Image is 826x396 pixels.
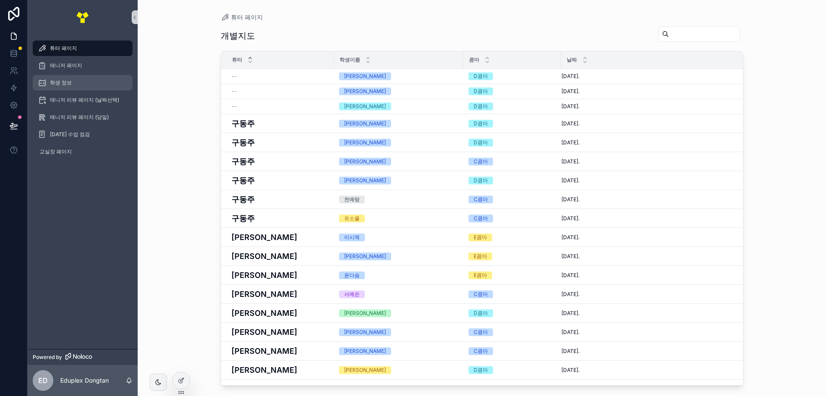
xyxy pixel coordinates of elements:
[339,87,458,95] a: [PERSON_NAME]
[344,253,386,260] div: [PERSON_NAME]
[468,385,556,393] a: D콤마
[474,253,487,260] div: E콤마
[344,158,386,165] div: [PERSON_NAME]
[561,234,579,241] span: [DATE].
[474,271,487,279] div: E콤마
[567,56,577,63] span: 날짜
[339,347,458,355] a: [PERSON_NAME]
[474,234,487,241] div: E콤마
[33,75,133,90] a: 학생 정보
[339,271,458,279] a: 윤다솜
[561,348,741,355] a: [DATE].
[28,34,138,171] div: scrollable content
[231,118,329,129] a: 구동주
[231,73,329,80] a: --
[33,127,133,142] a: [DATE] 수업 점검
[231,156,329,167] h4: 구동주
[474,385,488,393] div: D콤마
[221,13,263,22] a: 튜터 페이지
[561,234,741,241] a: [DATE].
[468,196,556,203] a: C콤마
[50,131,90,138] span: [DATE] 수업 점검
[231,13,263,22] span: 튜터 페이지
[474,177,488,184] div: D콤마
[231,307,329,319] a: [PERSON_NAME]
[561,196,579,203] span: [DATE].
[339,366,458,374] a: [PERSON_NAME]
[231,269,329,281] a: [PERSON_NAME]
[231,175,329,186] a: 구동주
[339,72,458,80] a: [PERSON_NAME]
[33,354,62,361] span: Powered by
[339,385,458,393] a: 유소율
[468,177,556,184] a: D콤마
[561,139,741,146] a: [DATE].
[561,177,741,184] a: [DATE].
[231,250,329,262] a: [PERSON_NAME]
[339,234,458,241] a: 이시맥
[231,103,329,110] a: --
[231,88,329,95] a: --
[474,139,488,147] div: D콤마
[344,72,386,80] div: [PERSON_NAME]
[561,158,741,165] a: [DATE].
[344,366,386,374] div: [PERSON_NAME]
[561,329,741,336] a: [DATE].
[468,234,556,241] a: E콤마
[561,348,579,355] span: [DATE].
[561,139,579,146] span: [DATE].
[339,215,458,222] a: 유소율
[232,56,242,63] span: 튜터
[231,231,329,243] a: [PERSON_NAME]
[231,288,329,300] a: [PERSON_NAME]
[344,385,360,393] div: 유소율
[339,56,360,63] span: 학생이름
[468,328,556,336] a: C콤마
[76,10,89,24] img: App logo
[344,196,360,203] div: 천예랑
[28,349,138,365] a: Powered by
[33,109,133,125] a: 매니저 리뷰 페이지 (당일)
[231,193,329,205] h4: 구동주
[561,120,579,127] span: [DATE].
[561,88,741,95] a: [DATE].
[468,271,556,279] a: E콤마
[474,366,488,374] div: D콤마
[468,215,556,222] a: C콤마
[468,290,556,298] a: C콤마
[33,144,133,159] a: 교실장 페이지
[469,56,479,63] span: 콤마
[468,87,556,95] a: D콤마
[474,158,488,165] div: C콤마
[231,326,329,338] a: [PERSON_NAME]
[231,364,329,376] a: [PERSON_NAME]
[33,92,133,108] a: 매니저 리뷰 페이지 (날짜선택)
[468,158,556,165] a: C콤마
[474,87,488,95] div: D콤마
[561,310,579,317] span: [DATE].
[344,139,386,147] div: [PERSON_NAME]
[468,253,556,260] a: E콤마
[561,253,579,260] span: [DATE].
[344,290,360,298] div: 서예은
[344,328,386,336] div: [PERSON_NAME]
[561,120,741,127] a: [DATE].
[231,383,329,395] a: [PERSON_NAME]
[468,366,556,374] a: D콤마
[231,345,329,357] a: [PERSON_NAME]
[468,103,556,110] a: D콤마
[50,45,77,52] span: 튜터 페이지
[468,120,556,128] a: D콤마
[561,272,741,279] a: [DATE].
[561,215,579,222] span: [DATE].
[50,79,72,86] span: 학생 정보
[468,139,556,147] a: D콤마
[339,177,458,184] a: [PERSON_NAME]
[561,291,579,298] span: [DATE].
